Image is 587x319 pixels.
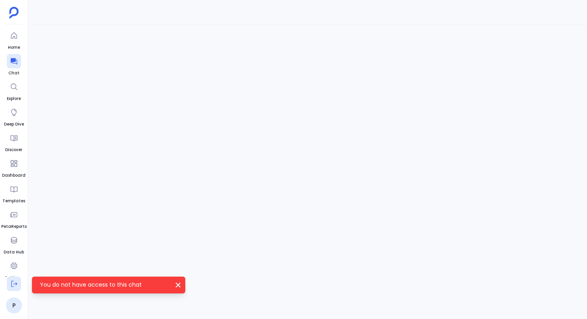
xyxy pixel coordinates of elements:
[6,297,22,313] a: P
[1,223,27,230] span: PetaReports
[4,121,24,128] span: Deep Dive
[7,70,21,76] span: Chat
[5,275,23,281] span: Settings
[5,259,23,281] a: Settings
[2,156,26,179] a: Dashboard
[9,7,19,19] img: petavue logo
[5,131,22,153] a: Discover
[5,147,22,153] span: Discover
[32,277,185,293] div: You do not have access to this chat
[40,281,168,289] p: You do not have access to this chat
[1,207,27,230] a: PetaReports
[7,28,21,51] a: Home
[4,233,24,255] a: Data Hub
[4,249,24,255] span: Data Hub
[7,54,21,76] a: Chat
[7,80,21,102] a: Explore
[7,96,21,102] span: Explore
[7,44,21,51] span: Home
[154,44,461,52] span: Conversation not found
[2,198,25,204] span: Templates
[4,105,24,128] a: Deep Dive
[2,172,26,179] span: Dashboard
[2,182,25,204] a: Templates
